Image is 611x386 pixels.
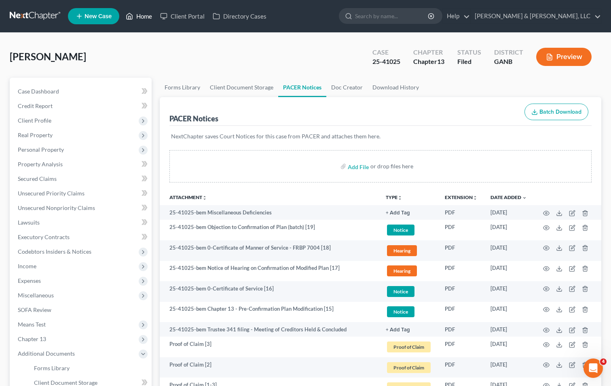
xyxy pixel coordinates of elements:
i: unfold_more [473,195,478,200]
a: Credit Report [11,99,152,113]
td: PDF [438,281,484,302]
button: Batch Download [524,104,588,121]
span: Forms Library [34,365,70,371]
a: Proof of Claim [386,361,432,374]
span: Secured Claims [18,175,57,182]
a: Client Portal [156,9,209,23]
td: PDF [438,357,484,378]
div: GANB [494,57,523,66]
td: [DATE] [484,205,533,220]
div: 25-41025 [372,57,400,66]
span: Notice [387,225,414,235]
div: Chapter [413,48,444,57]
div: PACER Notices [169,114,218,123]
a: PACER Notices [278,78,326,97]
a: Secured Claims [11,172,152,186]
span: Lawsuits [18,219,40,226]
td: PDF [438,302,484,322]
button: TYPEunfold_more [386,195,402,200]
td: PDF [438,240,484,261]
button: Preview [536,48,592,66]
iframe: Intercom live chat [584,358,603,378]
td: 25-41025-bem Notice of Hearing on Confirmation of Modified Plan [17] [160,261,379,282]
p: NextChapter saves Court Notices for this case from PACER and attaches them here. [171,132,590,140]
td: Proof of Claim [3] [160,337,379,357]
td: PDF [438,205,484,220]
a: Client Document Storage [205,78,278,97]
a: Notice [386,223,432,237]
a: Directory Cases [209,9,271,23]
a: Doc Creator [326,78,368,97]
a: Lawsuits [11,215,152,230]
span: Hearing [387,265,417,276]
td: Proof of Claim [2] [160,357,379,378]
a: + Add Tag [386,326,432,333]
span: Notice [387,306,414,317]
td: PDF [438,220,484,240]
a: Case Dashboard [11,84,152,99]
span: Expenses [18,277,41,284]
div: Filed [457,57,481,66]
span: Chapter 13 [18,335,46,342]
td: 25-41025-bem 0-Certificate of Manner of Service - FRBP 7004 [18] [160,240,379,261]
a: Hearing [386,244,432,257]
span: Client Profile [18,117,51,124]
span: Batch Download [539,108,581,115]
a: Help [443,9,470,23]
span: Miscellaneous [18,292,54,299]
a: Download History [368,78,424,97]
a: Attachmentunfold_more [169,194,207,200]
td: PDF [438,322,484,337]
a: Home [122,9,156,23]
span: [PERSON_NAME] [10,51,86,62]
a: Proof of Claim [386,340,432,354]
a: [PERSON_NAME] & [PERSON_NAME], LLC [471,9,601,23]
i: unfold_more [202,195,207,200]
td: [DATE] [484,302,533,322]
td: 25-41025-bem Objection to Confirmation of Plan (batch) [19] [160,220,379,240]
span: Executory Contracts [18,233,70,240]
i: unfold_more [397,195,402,200]
span: 13 [437,57,444,65]
span: Personal Property [18,146,64,153]
div: or drop files here [370,162,413,170]
a: Unsecured Nonpriority Claims [11,201,152,215]
td: 25-41025-bem 0-Certificate of Service [16] [160,281,379,302]
span: Codebtors Insiders & Notices [18,248,91,255]
td: 25-41025-bem Miscellaneous Deficiencies [160,205,379,220]
a: Notice [386,305,432,318]
span: Real Property [18,131,53,138]
td: [DATE] [484,220,533,240]
span: Means Test [18,321,46,328]
a: Executory Contracts [11,230,152,244]
span: Case Dashboard [18,88,59,95]
td: PDF [438,337,484,357]
a: Extensionunfold_more [445,194,478,200]
div: District [494,48,523,57]
div: Status [457,48,481,57]
td: [DATE] [484,337,533,357]
td: PDF [438,261,484,282]
span: Additional Documents [18,350,75,357]
td: [DATE] [484,322,533,337]
a: Forms Library [27,361,152,375]
a: SOFA Review [11,303,152,317]
button: + Add Tag [386,327,410,333]
span: SOFA Review [18,306,51,313]
td: 25-41025-bem Chapter 13 - Pre-Confirmation Plan Modification [15] [160,302,379,322]
span: 4 [600,358,607,365]
td: [DATE] [484,261,533,282]
a: Unsecured Priority Claims [11,186,152,201]
a: Property Analysis [11,157,152,172]
a: Forms Library [160,78,205,97]
span: Hearing [387,245,417,256]
i: expand_more [522,195,527,200]
td: [DATE] [484,281,533,302]
a: Date Added expand_more [490,194,527,200]
a: + Add Tag [386,209,432,216]
input: Search by name... [355,8,429,23]
span: Notice [387,286,414,297]
span: Income [18,263,36,269]
div: Chapter [413,57,444,66]
span: Proof of Claim [387,341,431,352]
